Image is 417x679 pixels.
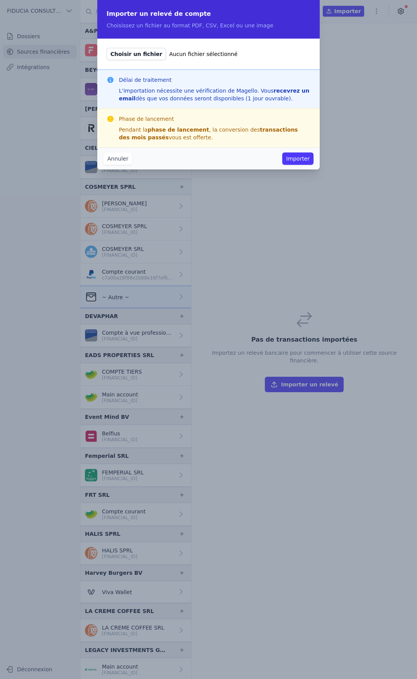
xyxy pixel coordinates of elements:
p: Choisissez un fichier au format PDF, CSV, Excel ou une image [107,22,310,29]
h3: Délai de traitement [119,76,310,84]
strong: phase de lancement [147,127,209,133]
span: Aucun fichier sélectionné [169,50,237,58]
div: L'importation nécessite une vérification de Magello. Vous dès que vos données seront disponibles ... [119,87,310,102]
div: Pendant la , la conversion des vous est offerte. [119,126,310,141]
h3: Phase de lancement [119,115,310,123]
button: Annuler [103,152,132,165]
h2: Importer un relevé de compte [107,9,310,19]
button: Importer [282,152,314,165]
span: Choisir un fichier [107,48,166,60]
